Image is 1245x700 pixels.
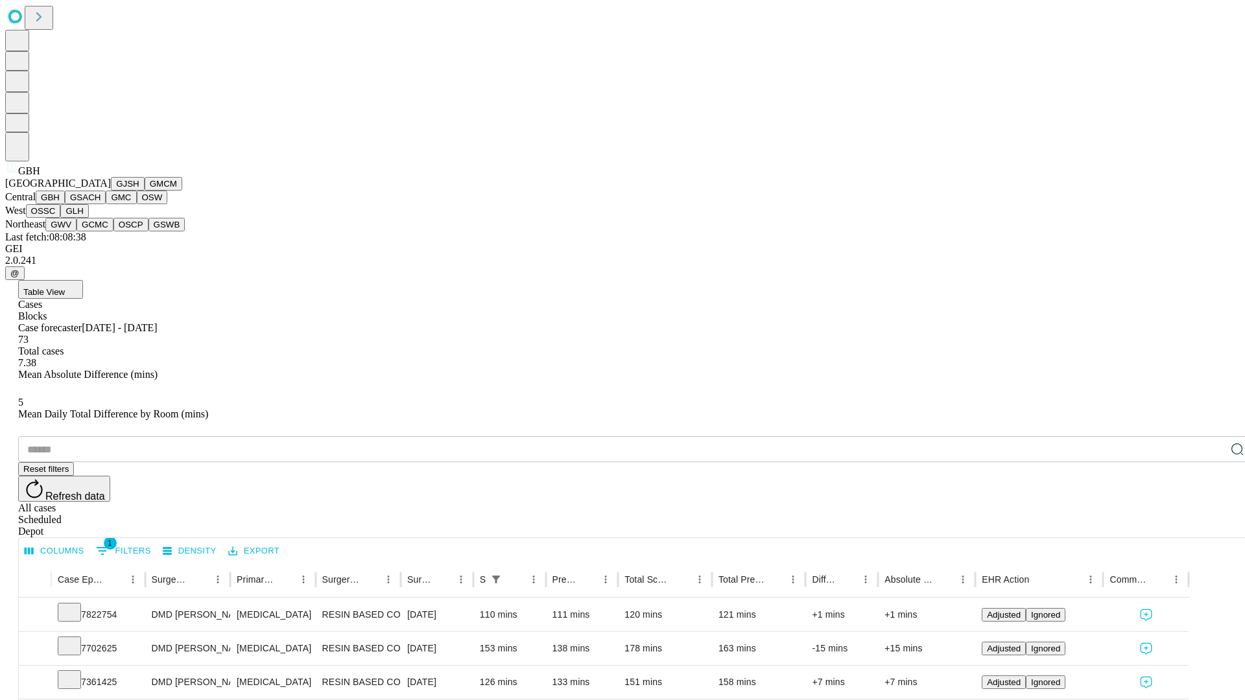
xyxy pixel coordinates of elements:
[26,204,61,218] button: OSSC
[379,570,397,589] button: Menu
[25,638,45,660] button: Expand
[718,666,800,699] div: 158 mins
[18,345,64,356] span: Total cases
[106,570,124,589] button: Sort
[104,537,117,550] span: 1
[552,574,578,585] div: Predicted In Room Duration
[209,570,227,589] button: Menu
[58,666,139,699] div: 7361425
[25,604,45,627] button: Expand
[407,574,433,585] div: Surgery Date
[766,570,784,589] button: Sort
[857,570,875,589] button: Menu
[578,570,597,589] button: Sort
[237,598,309,631] div: [MEDICAL_DATA]
[237,666,309,699] div: [MEDICAL_DATA]
[982,574,1029,585] div: EHR Action
[452,570,470,589] button: Menu
[1082,570,1100,589] button: Menu
[18,408,208,419] span: Mean Daily Total Difference by Room (mins)
[884,574,934,585] div: Absolute Difference
[18,334,29,345] span: 73
[838,570,857,589] button: Sort
[23,287,65,297] span: Table View
[148,218,185,231] button: GSWB
[111,177,145,191] button: GJSH
[152,632,224,665] div: DMD [PERSON_NAME] [PERSON_NAME]
[1031,610,1060,620] span: Ignored
[552,666,612,699] div: 133 mins
[361,570,379,589] button: Sort
[322,632,394,665] div: RESIN BASED COMPOSITE 3 SURFACES, POSTERIOR
[954,570,972,589] button: Menu
[77,218,113,231] button: GCMC
[691,570,709,589] button: Menu
[1167,570,1185,589] button: Menu
[18,369,158,380] span: Mean Absolute Difference (mins)
[237,574,274,585] div: Primary Service
[1026,608,1065,622] button: Ignored
[5,178,111,189] span: [GEOGRAPHIC_DATA]
[1026,642,1065,655] button: Ignored
[23,464,69,474] span: Reset filters
[982,642,1026,655] button: Adjusted
[1109,574,1147,585] div: Comments
[936,570,954,589] button: Sort
[65,191,106,204] button: GSACH
[276,570,294,589] button: Sort
[1030,570,1049,589] button: Sort
[487,570,505,589] button: Show filters
[124,570,142,589] button: Menu
[987,677,1021,687] span: Adjusted
[60,204,88,218] button: GLH
[718,632,800,665] div: 163 mins
[480,632,539,665] div: 153 mins
[145,177,182,191] button: GMCM
[152,666,224,699] div: DMD [PERSON_NAME] [PERSON_NAME]
[487,570,505,589] div: 1 active filter
[18,322,82,333] span: Case forecaster
[987,644,1021,653] span: Adjusted
[434,570,452,589] button: Sort
[718,598,800,631] div: 121 mins
[160,541,220,561] button: Density
[982,608,1026,622] button: Adjusted
[113,218,148,231] button: OSCP
[191,570,209,589] button: Sort
[1149,570,1167,589] button: Sort
[624,574,671,585] div: Total Scheduled Duration
[18,280,83,299] button: Table View
[552,632,612,665] div: 138 mins
[982,675,1026,689] button: Adjusted
[884,632,969,665] div: +15 mins
[987,610,1021,620] span: Adjusted
[812,574,837,585] div: Difference
[1031,677,1060,687] span: Ignored
[1026,675,1065,689] button: Ignored
[5,266,25,280] button: @
[5,255,1240,266] div: 2.0.241
[718,574,765,585] div: Total Predicted Duration
[1031,644,1060,653] span: Ignored
[480,598,539,631] div: 110 mins
[93,541,154,561] button: Show filters
[812,598,871,631] div: +1 mins
[58,574,104,585] div: Case Epic Id
[82,322,157,333] span: [DATE] - [DATE]
[322,598,394,631] div: RESIN BASED COMPOSITE 1 SURFACE, POSTERIOR
[18,357,36,368] span: 7.38
[18,397,23,408] span: 5
[480,574,486,585] div: Scheduled In Room Duration
[137,191,168,204] button: OSW
[784,570,802,589] button: Menu
[407,666,467,699] div: [DATE]
[407,598,467,631] div: [DATE]
[45,218,77,231] button: GWV
[58,632,139,665] div: 7702625
[480,666,539,699] div: 126 mins
[45,491,105,502] span: Refresh data
[552,598,612,631] div: 111 mins
[506,570,525,589] button: Sort
[25,671,45,694] button: Expand
[322,666,394,699] div: RESIN BASED COMPOSITE 2 SURFACES, POSTERIOR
